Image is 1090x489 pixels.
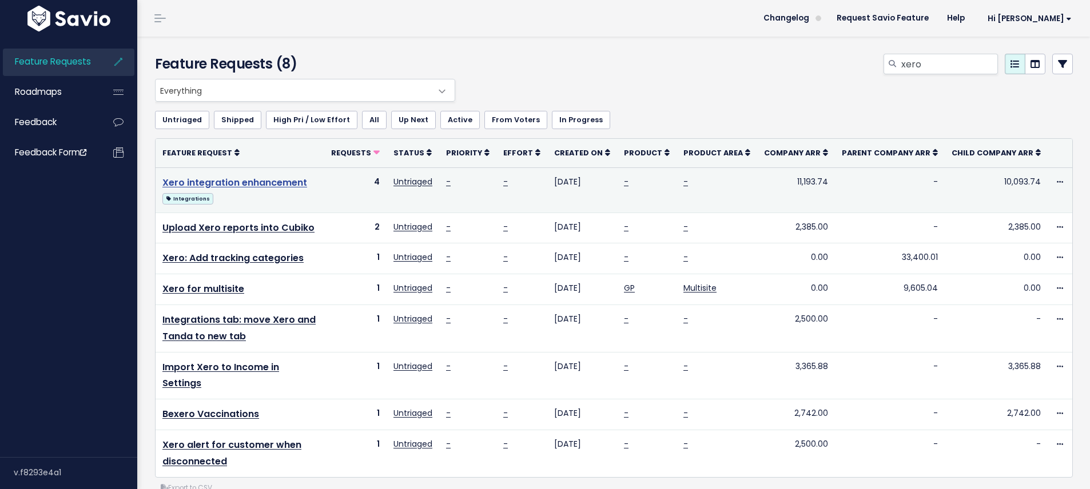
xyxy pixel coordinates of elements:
td: 4 [324,167,387,213]
a: Upload Xero reports into Cubiko [162,221,315,234]
td: 1 [324,274,387,305]
td: 0.00 [945,274,1048,305]
td: [DATE] [547,430,617,476]
a: - [503,176,508,187]
a: Requests [331,147,380,158]
td: 3,365.88 [757,352,835,399]
span: Hi [PERSON_NAME] [988,14,1072,23]
span: Requests [331,148,371,158]
span: Integrations [162,193,213,205]
td: [DATE] [547,352,617,399]
td: [DATE] [547,304,617,352]
a: In Progress [552,111,610,129]
ul: Filter feature requests [155,111,1073,129]
span: Feature Request [162,148,232,158]
a: Shipped [214,111,261,129]
td: 2,500.00 [757,304,835,352]
a: - [503,282,508,294]
a: Feature Requests [3,49,95,75]
a: Import Xero to Income in Settings [162,360,279,390]
td: 3,365.88 [945,352,1048,399]
a: Status [393,147,432,158]
span: Priority [446,148,482,158]
a: - [624,221,628,233]
a: - [446,176,451,187]
a: - [446,282,451,294]
td: [DATE] [547,399,617,430]
a: High Pri / Low Effort [266,111,357,129]
td: - [835,430,945,476]
a: Feedback [3,109,95,135]
span: Feedback form [15,146,86,158]
td: 2,385.00 [945,213,1048,243]
a: - [503,407,508,419]
a: - [503,251,508,263]
a: - [683,360,688,372]
img: logo-white.9d6f32f41409.svg [25,6,113,31]
span: Feedback [15,116,57,128]
a: - [683,176,688,187]
a: Untriaged [393,176,432,187]
a: Product [624,147,670,158]
td: 0.00 [945,243,1048,274]
a: Bexero Vaccinations [162,407,259,420]
td: 2,742.00 [757,399,835,430]
a: - [683,438,688,450]
a: Roadmaps [3,79,95,105]
a: Request Savio Feature [828,10,938,27]
td: - [945,430,1048,476]
td: 33,400.01 [835,243,945,274]
td: - [835,213,945,243]
td: 2,500.00 [757,430,835,476]
a: Company ARR [764,147,828,158]
a: Untriaged [393,282,432,294]
a: - [503,221,508,233]
a: - [683,251,688,263]
a: Xero integration enhancement [162,176,307,189]
td: 2 [324,213,387,243]
span: Effort [503,148,533,158]
span: Everything [156,79,432,101]
span: Parent Company ARR [842,148,930,158]
td: 10,093.74 [945,167,1048,213]
a: - [624,407,628,419]
a: - [446,438,451,450]
td: 1 [324,430,387,476]
td: 1 [324,304,387,352]
a: Untriaged [393,313,432,324]
td: 1 [324,352,387,399]
td: 1 [324,399,387,430]
span: Child Company ARR [952,148,1033,158]
a: Xero alert for customer when disconnected [162,438,301,468]
input: Search features... [900,54,998,74]
td: - [835,304,945,352]
span: Roadmaps [15,86,62,98]
a: - [503,438,508,450]
a: - [503,313,508,324]
span: Created On [554,148,603,158]
a: Feedback form [3,139,95,166]
a: Integrations [162,191,213,205]
a: Untriaged [393,251,432,263]
a: Hi [PERSON_NAME] [974,10,1081,27]
td: 0.00 [757,243,835,274]
span: Product [624,148,662,158]
h4: Feature Requests (8) [155,54,449,74]
span: Changelog [763,14,809,22]
td: 1 [324,243,387,274]
a: From Voters [484,111,547,129]
a: Untriaged [393,360,432,372]
td: - [835,399,945,430]
a: Untriaged [393,221,432,233]
a: Parent Company ARR [842,147,938,158]
a: Untriaged [393,407,432,419]
a: Active [440,111,480,129]
a: All [362,111,387,129]
td: 0.00 [757,274,835,305]
a: Effort [503,147,540,158]
a: - [446,313,451,324]
a: Untriaged [393,438,432,450]
td: - [945,304,1048,352]
a: - [683,313,688,324]
td: [DATE] [547,243,617,274]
